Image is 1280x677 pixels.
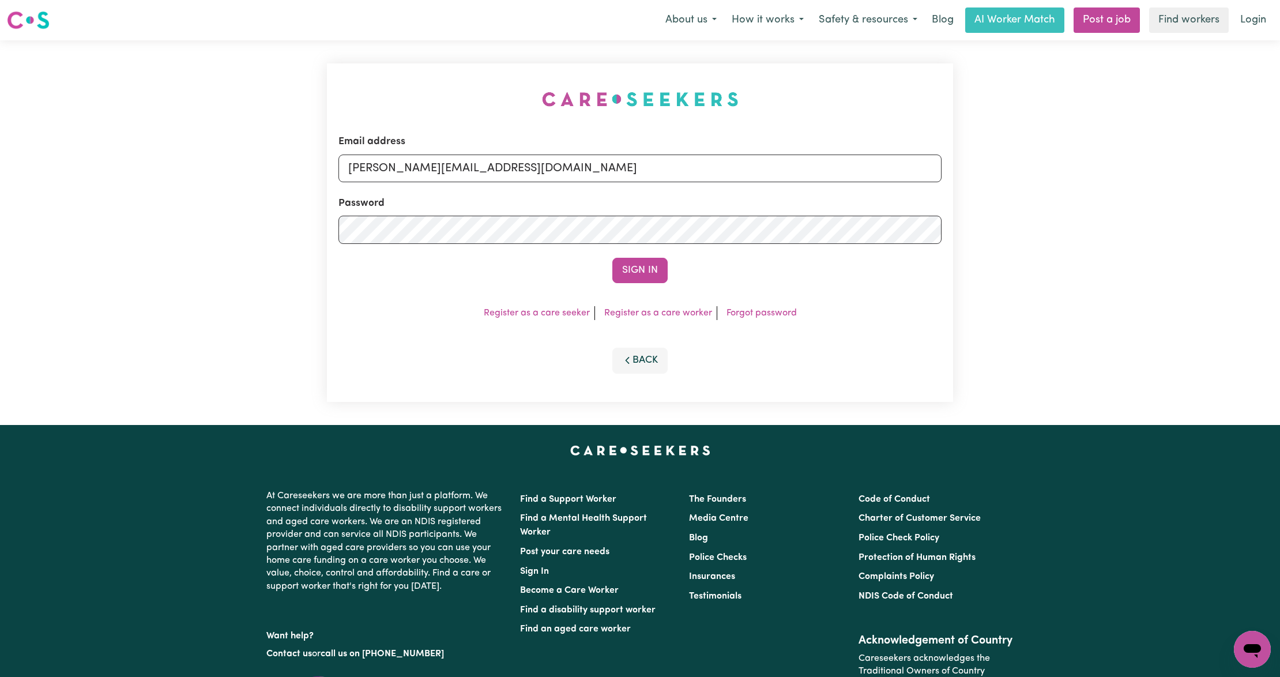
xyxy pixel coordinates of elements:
img: Careseekers logo [7,10,50,31]
button: Sign In [612,258,668,283]
a: Blog [925,7,961,33]
a: Code of Conduct [859,495,930,504]
h2: Acknowledgement of Country [859,634,1014,648]
a: Careseekers home page [570,446,710,455]
a: Protection of Human Rights [859,553,976,562]
a: call us on [PHONE_NUMBER] [321,649,444,659]
input: Email address [338,155,942,182]
p: At Careseekers we are more than just a platform. We connect individuals directly to disability su... [266,485,506,597]
iframe: Button to launch messaging window, conversation in progress [1234,631,1271,668]
a: Register as a care seeker [484,309,590,318]
a: Find workers [1149,7,1229,33]
a: Blog [689,533,708,543]
label: Email address [338,134,405,149]
a: Police Checks [689,553,747,562]
a: Charter of Customer Service [859,514,981,523]
button: Back [612,348,668,373]
p: Want help? [266,625,506,642]
a: Media Centre [689,514,748,523]
a: Complaints Policy [859,572,934,581]
a: Find a Mental Health Support Worker [520,514,647,537]
a: Post your care needs [520,547,609,556]
a: Find a disability support worker [520,605,656,615]
a: Login [1233,7,1273,33]
button: Safety & resources [811,8,925,32]
a: Sign In [520,567,549,576]
a: Become a Care Worker [520,586,619,595]
a: Post a job [1074,7,1140,33]
label: Password [338,196,385,211]
a: Police Check Policy [859,533,939,543]
a: Find an aged care worker [520,625,631,634]
a: Careseekers logo [7,7,50,33]
button: About us [658,8,724,32]
a: NDIS Code of Conduct [859,592,953,601]
button: How it works [724,8,811,32]
a: Testimonials [689,592,741,601]
a: Contact us [266,649,312,659]
a: The Founders [689,495,746,504]
a: Forgot password [726,309,797,318]
a: AI Worker Match [965,7,1064,33]
a: Register as a care worker [604,309,712,318]
a: Find a Support Worker [520,495,616,504]
a: Insurances [689,572,735,581]
p: or [266,643,506,665]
